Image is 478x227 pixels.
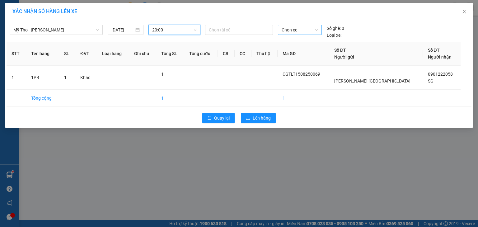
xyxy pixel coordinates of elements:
div: Chợ Gạo [3,45,138,61]
button: uploadLên hàng [241,113,276,123]
span: 0901222058 [428,72,453,77]
th: Tổng SL [156,42,184,66]
span: Quay lại [214,115,230,121]
span: Người nhận [428,54,452,59]
span: rollback [207,116,212,121]
td: 1 [156,90,184,107]
input: 15/08/2025 [111,26,134,33]
text: CGTLT1508250066 [29,30,113,40]
th: CC [235,42,251,66]
span: CGTLT1508250069 [283,72,320,77]
td: 1PB [26,66,59,90]
th: Tên hàng [26,42,59,66]
th: Loại hàng [97,42,129,66]
button: Close [456,3,473,21]
td: Khác [75,66,97,90]
span: Số ĐT [334,48,346,53]
span: XÁC NHẬN SỐ HÀNG LÊN XE [12,8,77,14]
th: ĐVT [75,42,97,66]
span: Số ĐT [428,48,440,53]
span: 1 [64,75,67,80]
th: STT [7,42,26,66]
span: upload [246,116,250,121]
div: 0 [327,25,344,32]
span: Loại xe: [327,32,341,39]
span: SG [428,78,433,83]
td: 1 [278,90,329,107]
span: Mỹ Tho - Hồ Chí Minh [13,25,99,35]
button: rollbackQuay lại [202,113,235,123]
th: CR [218,42,235,66]
th: Ghi chú [129,42,156,66]
th: SL [59,42,75,66]
th: Tổng cước [184,42,218,66]
span: close [462,9,467,14]
td: 1 [7,66,26,90]
span: Số ghế: [327,25,341,32]
span: Chọn xe [282,25,318,35]
td: Tổng cộng [26,90,59,107]
span: [PERSON_NAME] [GEOGRAPHIC_DATA] [334,78,410,83]
th: Thu hộ [251,42,278,66]
th: Mã GD [278,42,329,66]
span: Người gửi [334,54,354,59]
span: 1 [161,72,164,77]
span: 20:00 [152,25,197,35]
span: Lên hàng [253,115,271,121]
